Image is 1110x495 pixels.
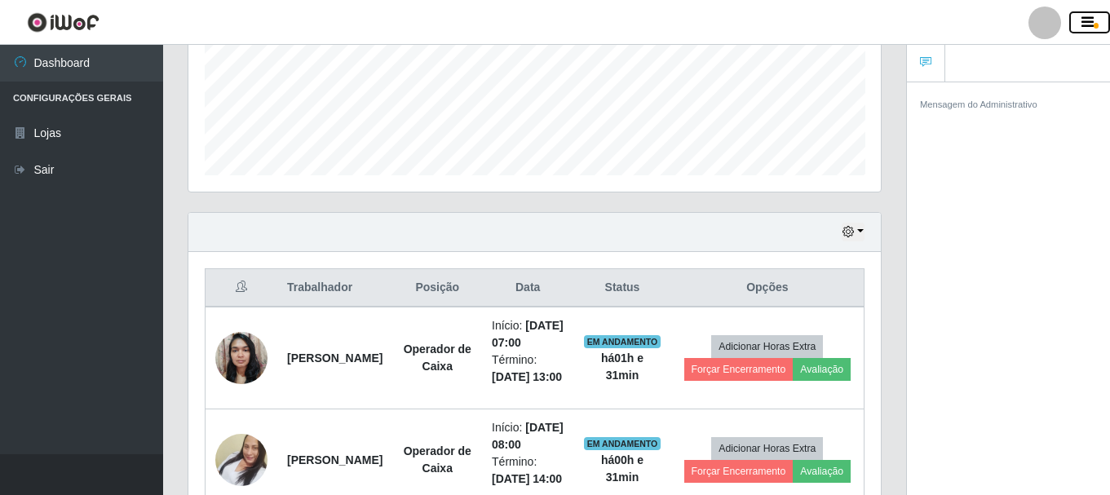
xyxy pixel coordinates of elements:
small: Mensagem do Administrativo [920,99,1037,109]
img: 1736008247371.jpeg [215,323,268,392]
time: [DATE] 13:00 [492,370,562,383]
span: EM ANDAMENTO [584,437,661,450]
strong: há 01 h e 31 min [601,351,643,382]
button: Forçar Encerramento [684,460,794,483]
time: [DATE] 14:00 [492,472,562,485]
button: Avaliação [793,460,851,483]
button: Adicionar Horas Extra [711,437,823,460]
button: Forçar Encerramento [684,358,794,381]
time: [DATE] 07:00 [492,319,564,349]
th: Trabalhador [277,269,392,307]
button: Adicionar Horas Extra [711,335,823,358]
th: Opções [671,269,865,307]
li: Término: [492,351,564,386]
time: [DATE] 08:00 [492,421,564,451]
strong: Operador de Caixa [404,444,471,475]
button: Avaliação [793,358,851,381]
th: Data [482,269,573,307]
th: Posição [392,269,482,307]
span: EM ANDAMENTO [584,335,661,348]
strong: Operador de Caixa [404,343,471,373]
strong: [PERSON_NAME] [287,453,383,466]
li: Término: [492,453,564,488]
img: CoreUI Logo [27,12,100,33]
strong: há 00 h e 31 min [601,453,643,484]
li: Início: [492,419,564,453]
th: Status [573,269,670,307]
li: Início: [492,317,564,351]
strong: [PERSON_NAME] [287,351,383,365]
